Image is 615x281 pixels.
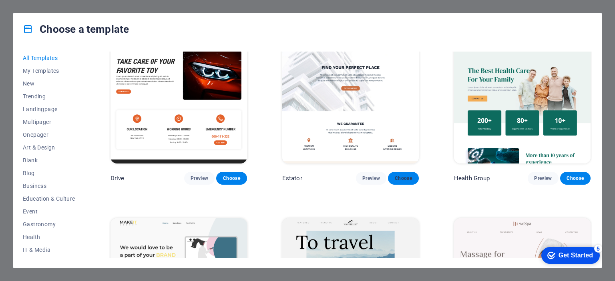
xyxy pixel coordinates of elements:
button: All Templates [23,52,75,64]
div: 5 [59,2,67,10]
button: Choose [388,172,418,185]
span: Preview [534,175,552,181]
span: Health [23,234,75,240]
span: Choose [394,175,412,181]
span: New [23,80,75,87]
button: New [23,77,75,90]
span: All Templates [23,55,75,61]
p: Health Group [454,174,490,182]
span: Choose [223,175,240,181]
span: Gastronomy [23,221,75,227]
button: Event [23,205,75,218]
button: Blank [23,154,75,167]
button: Onepager [23,128,75,141]
h4: Choose a template [23,23,129,36]
button: Trending [23,90,75,103]
button: Gastronomy [23,218,75,231]
span: Preview [362,175,380,181]
button: Preview [356,172,386,185]
button: Education & Culture [23,192,75,205]
span: Blog [23,170,75,176]
span: My Templates [23,68,75,74]
span: Onepager [23,132,75,138]
button: My Templates [23,64,75,77]
button: Choose [560,172,591,185]
button: Blog [23,167,75,179]
span: Event [23,208,75,215]
p: Estator [282,174,302,182]
span: Choose [567,175,584,181]
span: Preview [191,175,208,181]
button: Multipager [23,116,75,128]
div: Get Started 5 items remaining, 0% complete [6,4,65,21]
span: Trending [23,93,75,100]
img: Estator [282,38,419,163]
button: Art & Design [23,141,75,154]
button: Health [23,231,75,243]
p: Drive [111,174,125,182]
img: Drive [111,38,247,163]
span: IT & Media [23,247,75,253]
span: Education & Culture [23,195,75,202]
span: Multipager [23,119,75,125]
button: Landingpage [23,103,75,116]
button: Preview [528,172,558,185]
button: IT & Media [23,243,75,256]
button: Legal & Finance [23,256,75,269]
span: Art & Design [23,144,75,151]
button: Preview [184,172,215,185]
span: Business [23,183,75,189]
button: Choose [216,172,247,185]
span: Landingpage [23,106,75,112]
span: Blank [23,157,75,163]
img: Health Group [454,38,591,163]
button: Business [23,179,75,192]
div: Get Started [24,9,58,16]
